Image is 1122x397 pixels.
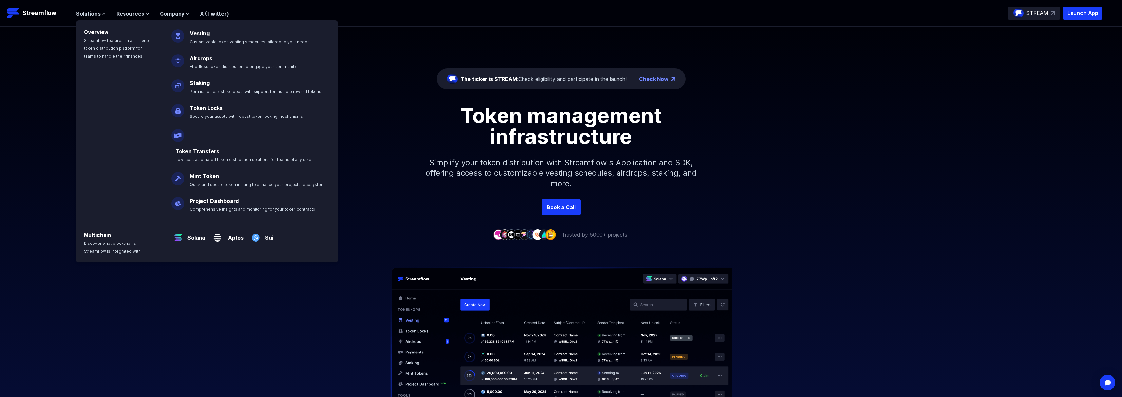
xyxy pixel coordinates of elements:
button: Resources [116,10,149,18]
span: Low-cost automated token distribution solutions for teams of any size [175,157,311,162]
span: Quick and secure token minting to enhance your project's ecosystem [190,182,325,187]
img: company-5 [519,229,530,240]
img: company-1 [493,229,504,240]
p: STREAM [1026,9,1048,17]
a: Sui [262,228,273,242]
p: Trusted by 5000+ projects [562,231,627,239]
a: Multichain [84,232,111,238]
a: Token Transfers [175,148,219,154]
div: Check eligibility and participate in the launch! [460,75,627,83]
span: Discover what blockchains Streamflow is integrated with [84,241,141,254]
a: Project Dashboard [190,198,239,204]
a: Vesting [190,30,210,37]
a: Aptos [224,228,244,242]
img: Mint Token [171,167,184,185]
img: Aptos [211,226,224,244]
a: Token Locks [190,105,223,111]
img: Project Dashboard [171,192,184,210]
img: company-4 [513,229,523,240]
a: Solana [185,228,205,242]
button: Solutions [76,10,106,18]
img: company-3 [506,229,517,240]
img: Airdrops [171,49,184,67]
span: Company [160,10,184,18]
img: company-8 [539,229,549,240]
img: company-2 [500,229,510,240]
img: top-right-arrow.svg [1051,11,1055,15]
img: streamflow-logo-circle.png [447,74,458,84]
button: Company [160,10,190,18]
p: Simplify your token distribution with Streamflow's Application and SDK, offering access to custom... [420,147,702,199]
span: Streamflow features an all-in-one token distribution platform for teams to handle their finances. [84,38,149,59]
img: Token Locks [171,99,184,117]
div: Open Intercom Messenger [1100,375,1115,390]
img: top-right-arrow.png [671,77,675,81]
a: X (Twitter) [200,10,229,17]
span: Solutions [76,10,101,18]
img: company-7 [532,229,543,240]
span: Effortless token distribution to engage your community [190,64,296,69]
button: Launch App [1063,7,1102,20]
a: Streamflow [7,7,69,20]
span: Secure your assets with robust token locking mechanisms [190,114,303,119]
img: Sui [249,226,262,244]
img: company-6 [526,229,536,240]
a: Staking [190,80,210,86]
a: Airdrops [190,55,212,62]
img: Staking [171,74,184,92]
img: Payroll [171,124,184,142]
img: Streamflow Logo [7,7,20,20]
img: company-9 [545,229,556,240]
h1: Token management infrastructure [414,105,709,147]
span: Resources [116,10,144,18]
img: streamflow-logo-circle.png [1013,8,1024,18]
span: Customizable token vesting schedules tailored to your needs [190,39,310,44]
img: Solana [171,226,185,244]
p: Streamflow [22,9,56,18]
img: Vesting [171,24,184,43]
a: STREAM [1008,7,1060,20]
a: Overview [84,29,109,35]
span: Comprehensive insights and monitoring for your token contracts [190,207,315,212]
a: Check Now [639,75,669,83]
a: Mint Token [190,173,219,179]
span: Permissionless stake pools with support for multiple reward tokens [190,89,321,94]
a: Book a Call [542,199,581,215]
span: The ticker is STREAM: [460,76,518,82]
